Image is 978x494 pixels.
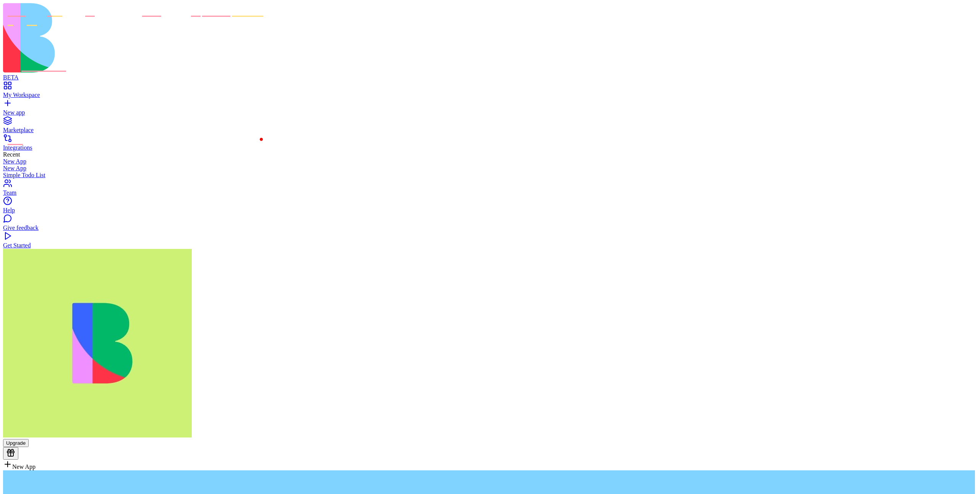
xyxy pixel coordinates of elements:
[3,439,29,446] a: Upgrade
[3,74,975,81] div: BETA
[3,151,20,158] span: Recent
[12,463,36,470] span: New App
[3,158,975,165] a: New App
[3,189,975,196] div: Team
[3,249,192,437] img: WhatsApp_Image_2025-01-03_at_11.26.17_rubx1k.jpg
[3,85,975,98] a: My Workspace
[3,165,975,172] a: New App
[3,218,975,231] a: Give feedback
[3,137,975,151] a: Integrations
[3,127,975,134] div: Marketplace
[3,235,975,249] a: Get Started
[3,109,975,116] div: New app
[3,102,975,116] a: New app
[3,92,975,98] div: My Workspace
[3,207,975,214] div: Help
[3,120,975,134] a: Marketplace
[3,172,975,179] a: Simple Todo List
[3,224,975,231] div: Give feedback
[3,67,975,81] a: BETA
[3,182,975,196] a: Team
[3,242,975,249] div: Get Started
[3,200,975,214] a: Help
[3,439,29,447] button: Upgrade
[3,144,975,151] div: Integrations
[3,3,310,73] img: logo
